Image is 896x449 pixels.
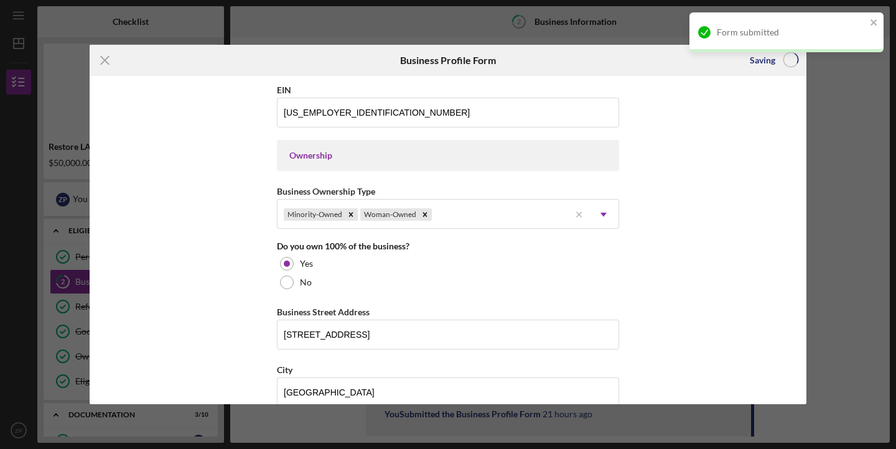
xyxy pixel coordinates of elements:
div: Remove Minority-Owned [344,208,358,221]
div: Woman-Owned [360,208,418,221]
div: Remove Woman-Owned [418,208,432,221]
div: Do you own 100% of the business? [277,241,619,251]
label: EIN [277,85,291,95]
div: Minority-Owned [284,208,344,221]
div: Form submitted [717,27,866,37]
button: close [870,17,879,29]
label: No [300,277,312,287]
label: City [277,364,292,375]
div: Ownership [289,150,607,160]
h6: Business Profile Form [400,55,496,66]
label: Business Street Address [277,307,370,317]
label: Yes [300,259,313,269]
